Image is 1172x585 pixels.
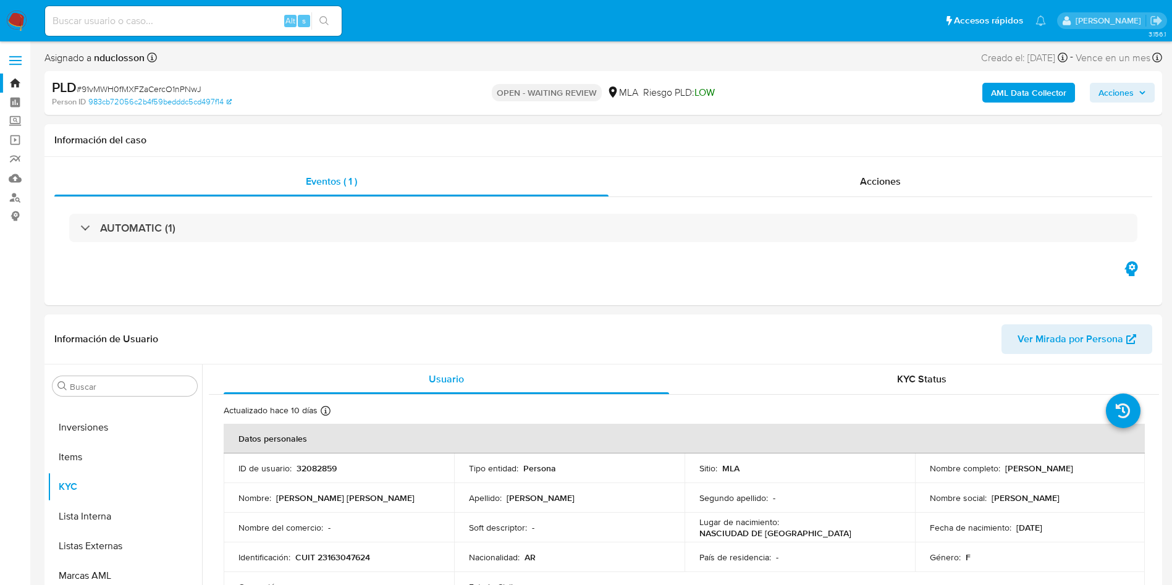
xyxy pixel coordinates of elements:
span: Acciones [1098,83,1134,103]
p: Fecha de nacimiento : [930,522,1011,533]
a: Notificaciones [1035,15,1046,26]
p: NASCIUDAD DE [GEOGRAPHIC_DATA] [699,528,851,539]
div: MLA [607,86,638,99]
span: # 91vMWH0fMXFZaCercO1nPNwJ [77,83,201,95]
p: nicolas.duclosson@mercadolibre.com [1076,15,1145,27]
p: Soft descriptor : [469,522,527,533]
h1: Información del caso [54,134,1152,146]
p: Nombre social : [930,492,987,503]
span: LOW [694,85,715,99]
p: CUIT 23163047624 [295,552,370,563]
button: Lista Interna [48,502,202,531]
span: Acciones [860,174,901,188]
span: Alt [285,15,295,27]
div: Creado el: [DATE] [981,49,1068,66]
p: [PERSON_NAME] [PERSON_NAME] [276,492,415,503]
p: OPEN - WAITING REVIEW [492,84,602,101]
p: Nacionalidad : [469,552,520,563]
p: Actualizado hace 10 días [224,405,318,416]
button: Buscar [57,381,67,391]
span: Riesgo PLD: [643,86,715,99]
p: - [773,492,775,503]
p: Persona [523,463,556,474]
span: - [1070,49,1073,66]
p: - [532,522,534,533]
button: AML Data Collector [982,83,1075,103]
b: PLD [52,77,77,97]
p: Lugar de nacimiento : [699,516,779,528]
button: Items [48,442,202,472]
p: - [776,552,778,563]
p: AR [525,552,536,563]
button: Inversiones [48,413,202,442]
p: MLA [722,463,740,474]
p: Nombre : [238,492,271,503]
span: KYC Status [897,372,946,386]
span: Asignado a [44,51,145,65]
a: Salir [1150,14,1163,27]
p: Segundo apellido : [699,492,768,503]
b: AML Data Collector [991,83,1066,103]
p: [PERSON_NAME] [992,492,1060,503]
button: search-icon [311,12,337,30]
p: ID de usuario : [238,463,292,474]
p: - [328,522,331,533]
input: Buscar [70,381,192,392]
button: Acciones [1090,83,1155,103]
p: [DATE] [1016,522,1042,533]
span: Usuario [429,372,464,386]
p: Tipo entidad : [469,463,518,474]
th: Datos personales [224,424,1145,453]
p: Apellido : [469,492,502,503]
p: Género : [930,552,961,563]
p: Nombre completo : [930,463,1000,474]
button: Ver Mirada por Persona [1001,324,1152,354]
p: Identificación : [238,552,290,563]
input: Buscar usuario o caso... [45,13,342,29]
p: [PERSON_NAME] [1005,463,1073,474]
span: Vence en un mes [1076,51,1150,65]
b: Person ID [52,96,86,107]
span: s [302,15,306,27]
button: Listas Externas [48,531,202,561]
a: 983cb72056c2b4f59bedddc5cd497f14 [88,96,232,107]
button: KYC [48,472,202,502]
p: 32082859 [297,463,337,474]
p: Sitio : [699,463,717,474]
p: País de residencia : [699,552,771,563]
h3: AUTOMATIC (1) [100,221,175,235]
b: nduclosson [91,51,145,65]
p: F [966,552,971,563]
span: Ver Mirada por Persona [1018,324,1123,354]
span: Eventos ( 1 ) [306,174,357,188]
div: AUTOMATIC (1) [69,214,1137,242]
p: [PERSON_NAME] [507,492,575,503]
span: Accesos rápidos [954,14,1023,27]
h1: Información de Usuario [54,333,158,345]
p: Nombre del comercio : [238,522,323,533]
